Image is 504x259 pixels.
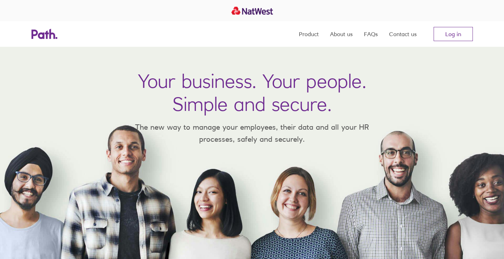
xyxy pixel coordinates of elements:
[299,21,319,47] a: Product
[364,21,378,47] a: FAQs
[125,121,380,145] p: The new way to manage your employees, their data and all your HR processes, safely and securely.
[389,21,417,47] a: Contact us
[330,21,353,47] a: About us
[138,69,366,116] h1: Your business. Your people. Simple and secure.
[434,27,473,41] a: Log in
